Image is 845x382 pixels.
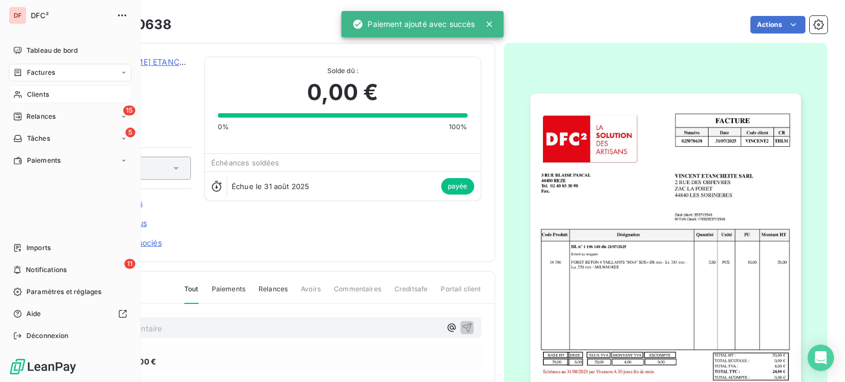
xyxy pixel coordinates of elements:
span: 100% [449,122,468,132]
span: Paramètres et réglages [26,287,101,297]
span: Portail client [441,284,481,303]
span: DFC² [31,11,110,20]
span: Tableau de bord [26,46,78,56]
span: Notifications [26,265,67,275]
div: Open Intercom Messenger [808,345,834,371]
span: Paiements [212,284,245,303]
span: Échue le 31 août 2025 [232,182,309,191]
span: 0% [218,122,229,132]
span: Imports [26,243,51,253]
span: Solde dû : [218,66,467,76]
span: 5 [125,128,135,137]
span: 11 [124,259,135,269]
span: Clients [27,90,49,99]
div: Paiement ajouté avec succès [352,14,475,34]
span: Commentaires [334,284,381,303]
img: Logo LeanPay [9,358,77,375]
span: 24,00 € [126,356,156,367]
span: Creditsafe [394,284,428,303]
span: Échéances soldées [211,158,279,167]
a: [PERSON_NAME] ETANCHEITE SARL - 1136 [86,57,248,67]
span: Factures [27,68,55,77]
a: Aide [9,305,131,323]
span: Relances [259,284,288,303]
span: Relances [26,112,56,121]
span: Paiements [27,156,61,165]
span: Déconnexion [26,331,69,341]
span: payée [441,178,474,195]
span: 0,00 € [307,76,378,109]
span: Tout [184,284,199,304]
button: Actions [750,16,805,34]
div: DF [9,7,26,24]
span: Aide [26,309,41,319]
span: 15 [123,106,135,115]
span: Avoirs [301,284,321,303]
span: Tâches [27,134,50,143]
